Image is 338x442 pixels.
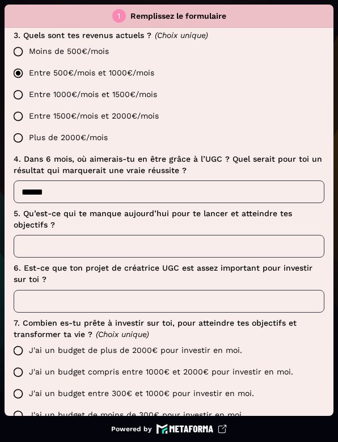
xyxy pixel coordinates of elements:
[7,405,324,426] label: J'ai un budget de moins de 300€ pour investir en moi.
[14,263,315,284] span: 6. Est-ce que ton projet de créatrice UGC est assez important pour investir sur toi ?
[14,154,325,175] span: 4. Dans 6 mois, où aimerais-tu en être grâce à l’UGC ? Quel serait pour toi un résultat qui marqu...
[14,31,151,40] span: 3. Quels sont tes revenus actuels ?
[14,318,299,339] span: 7. Combien es-tu prête à investir sur toi, pour atteindre tes objectifs et transformer ta vie ?
[7,62,324,84] label: Entre 500€/mois et 1000€/mois
[14,209,295,229] span: 5. Qu’est-ce qui te manque aujourd’hui pour te lancer et atteindre tes objectifs ?
[111,424,152,433] p: Powered by
[111,424,227,434] a: Powered by
[7,106,324,127] label: Entre 1500€/mois et 2000€/mois
[7,127,324,149] label: Plus de 2000€/mois
[7,361,324,383] label: J'ai un budget compris entre 1000€ et 2000€ pour investir en moi.
[7,383,324,405] label: J'ai un budget entre 300€ et 1000€ pour investir en moi.
[7,84,324,106] label: Entre 1000€/mois et 1500€/mois
[96,330,149,339] span: (Choix unique)
[155,31,208,40] span: (Choix unique)
[7,340,324,361] label: J'ai un budget de plus de 2000€ pour investir en moi.
[7,41,324,62] label: Moins de 500€/mois
[130,10,226,22] p: Remplissez le formulaire
[117,12,120,20] div: 1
